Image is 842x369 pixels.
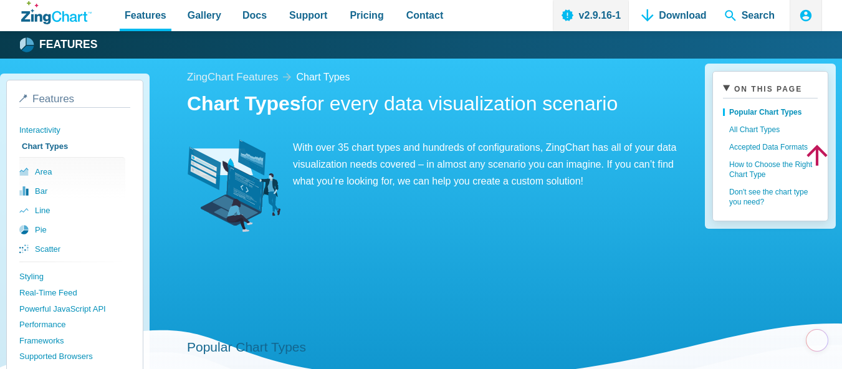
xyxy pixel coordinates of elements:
[289,7,327,24] span: Support
[723,103,818,121] a: Popular Chart Types
[350,7,383,24] span: Pricing
[723,121,818,138] a: All Chart Types
[19,269,130,285] a: Styling
[406,7,444,24] span: Contact
[19,201,125,220] a: line
[19,348,130,365] a: Supported Browsers
[187,92,301,115] strong: Chart Types
[187,139,280,232] img: Interactivity Image
[723,138,818,156] a: Accepted Data Formats
[19,333,130,349] a: Frameworks
[19,122,130,138] a: Interactivity
[723,82,818,98] summary: On This Page
[125,7,166,24] span: Features
[19,317,130,333] a: Performance
[187,139,685,190] p: With over 35 chart types and hundreds of configurations, ZingChart has all of your data visualiza...
[39,39,98,50] strong: Features
[19,239,125,259] a: scatter
[19,93,130,108] a: Features
[187,69,278,87] a: ZingChart Features
[187,340,306,354] a: Popular Chart Types
[296,69,350,85] a: chart types
[19,162,125,181] a: area
[19,285,130,301] a: Real-Time Feed
[32,93,74,105] span: Features
[242,7,267,24] span: Docs
[723,183,818,211] a: Don't see the chart type you need?
[188,7,221,24] span: Gallery
[19,301,130,317] a: Powerful JavaScript API
[21,1,92,24] a: ZingChart Logo. Click to return to the homepage
[187,91,685,119] h1: for every data visualization scenario
[723,156,818,183] a: How to Choose the Right Chart Type
[19,181,125,201] a: bar
[19,138,130,155] a: Chart Types
[19,220,125,239] a: pie
[21,36,98,54] a: Features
